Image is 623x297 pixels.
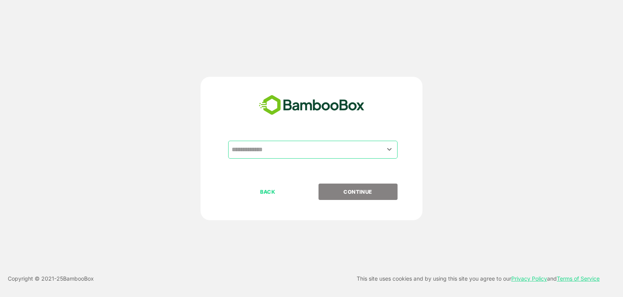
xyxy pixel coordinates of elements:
[319,184,398,200] button: CONTINUE
[319,187,397,196] p: CONTINUE
[557,275,600,282] a: Terms of Service
[357,274,600,283] p: This site uses cookies and by using this site you agree to our and
[8,274,94,283] p: Copyright © 2021- 25 BambooBox
[255,92,369,118] img: bamboobox
[228,184,307,200] button: BACK
[229,187,307,196] p: BACK
[511,275,547,282] a: Privacy Policy
[384,144,395,155] button: Open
